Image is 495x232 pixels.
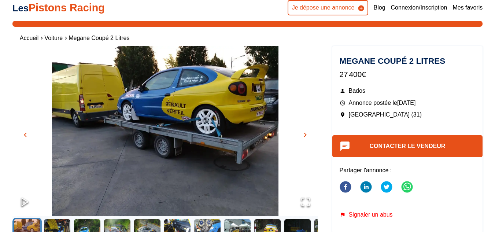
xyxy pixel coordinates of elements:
span: Les [12,3,29,13]
img: image [12,46,318,216]
button: Open Fullscreen [293,189,318,216]
p: 27 400€ [340,69,476,80]
button: chevron_left [20,129,31,140]
p: Partager l'annonce : [340,166,476,174]
a: Megane coupé 2 litres [69,35,129,41]
button: chevron_right [300,129,311,140]
button: twitter [381,177,392,199]
p: [GEOGRAPHIC_DATA] (31) [340,111,476,119]
button: whatsapp [401,177,413,199]
span: chevron_right [301,130,310,139]
p: Bados [340,87,476,95]
button: linkedin [360,177,372,199]
div: Go to Slide 1 [12,46,318,216]
a: Mes favoris [452,4,483,12]
span: chevron_left [21,130,30,139]
a: Voiture [44,35,63,41]
button: Play or Pause Slideshow [12,189,37,216]
h1: Megane coupé 2 litres [340,57,476,65]
button: facebook [340,177,351,199]
a: Connexion/Inscription [391,4,447,12]
a: LesPistons Racing [12,2,105,14]
a: Accueil [20,35,39,41]
a: Blog [374,4,385,12]
button: Contacter le vendeur [332,135,483,157]
div: Signaler un abus [340,211,476,218]
p: Annonce postée le [DATE] [340,99,476,107]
